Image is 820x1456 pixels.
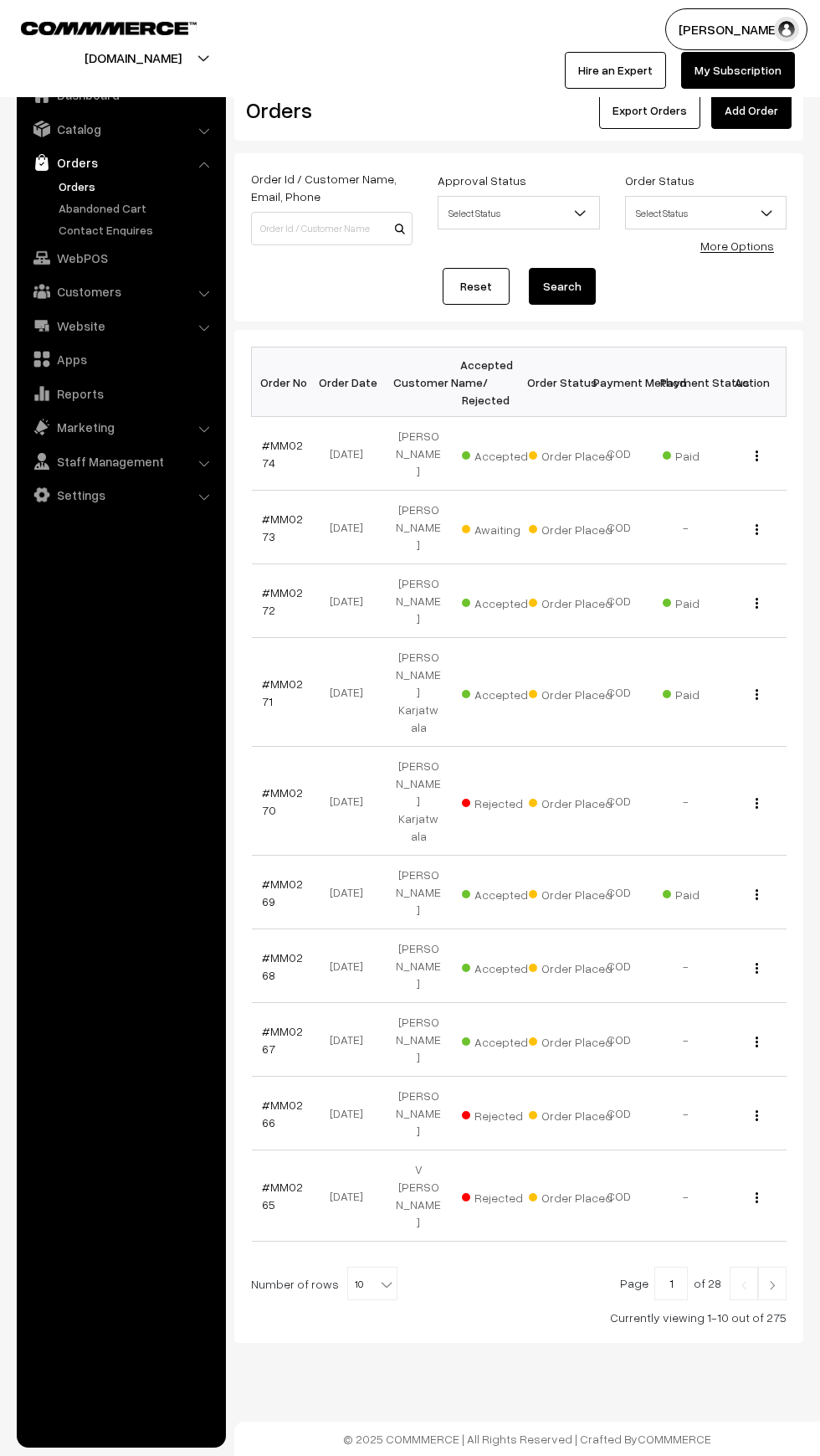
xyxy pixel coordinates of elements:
[663,443,746,465] span: Paid
[262,438,303,470] a: #MM0274
[21,412,220,442] a: Marketing
[234,1422,820,1456] footer: © 2025 COMMMERCE | All Rights Reserved | Crafted By
[653,747,720,856] td: -
[586,747,653,856] td: COD
[21,480,220,510] a: Settings
[21,378,220,409] a: Reports
[462,517,546,538] span: Awaiting
[529,790,612,812] span: Order Placed
[586,1150,653,1242] td: COD
[54,221,220,239] a: Contact Enquires
[21,243,220,273] a: WebPOS
[565,52,666,89] a: Hire an Expert
[21,446,220,476] a: Staff Management
[318,747,385,856] td: [DATE]
[462,955,546,977] span: Accepted
[262,950,303,982] a: #MM0268
[681,52,795,89] a: My Subscription
[462,590,546,612] span: Accepted
[262,512,303,543] a: #MM0273
[653,929,720,1003] td: -
[756,689,758,700] img: Menu
[318,564,385,638] td: [DATE]
[318,1003,385,1077] td: [DATE]
[385,1150,452,1242] td: V [PERSON_NAME]
[625,172,694,189] label: Order Status
[21,344,220,374] a: Apps
[529,443,612,465] span: Order Placed
[318,347,385,417] th: Order Date
[251,170,413,205] label: Order Id / Customer Name, Email, Phone
[385,1077,452,1150] td: [PERSON_NAME]
[765,1280,780,1290] img: Right
[586,347,653,417] th: Payment Method
[443,268,510,305] a: Reset
[756,889,758,900] img: Menu
[251,212,413,245] input: Order Id / Customer Name / Customer Email / Customer Phone
[529,682,612,703] span: Order Placed
[586,491,653,564] td: COD
[529,955,612,977] span: Order Placed
[246,97,411,123] h2: Orders
[318,856,385,929] td: [DATE]
[700,239,774,253] a: More Options
[438,196,599,229] span: Select Status
[26,37,240,79] button: [DOMAIN_NAME]
[385,856,452,929] td: [PERSON_NAME]
[663,882,746,903] span: Paid
[21,147,220,177] a: Orders
[318,1150,385,1242] td: [DATE]
[385,417,452,491] td: [PERSON_NAME]
[756,963,758,974] img: Menu
[529,590,612,612] span: Order Placed
[529,517,612,538] span: Order Placed
[663,590,746,612] span: Paid
[462,682,546,703] span: Accepted
[586,1077,653,1150] td: COD
[586,564,653,638] td: COD
[262,677,303,708] a: #MM0271
[385,564,452,638] td: [PERSON_NAME]
[586,856,653,929] td: COD
[756,798,758,809] img: Menu
[348,1268,397,1301] span: 10
[462,1029,546,1051] span: Accepted
[653,1077,720,1150] td: -
[54,177,220,195] a: Orders
[756,524,758,535] img: Menu
[21,114,220,144] a: Catalog
[262,1180,303,1212] a: #MM0265
[262,585,303,617] a: #MM0272
[756,1192,758,1203] img: Menu
[462,1103,546,1124] span: Rejected
[653,1003,720,1077] td: -
[262,1098,303,1129] a: #MM0266
[720,347,787,417] th: Action
[625,196,787,229] span: Select Status
[385,1003,452,1077] td: [PERSON_NAME]
[529,1185,612,1206] span: Order Placed
[318,1077,385,1150] td: [DATE]
[529,1029,612,1051] span: Order Placed
[519,347,586,417] th: Order Status
[711,92,792,129] a: Add Order
[586,1003,653,1077] td: COD
[318,417,385,491] td: [DATE]
[54,199,220,217] a: Abandoned Cart
[586,417,653,491] td: COD
[462,882,546,903] span: Accepted
[21,22,197,34] img: COMMMERCE
[318,638,385,747] td: [DATE]
[694,1276,721,1290] span: of 28
[21,311,220,341] a: Website
[586,929,653,1003] td: COD
[385,347,452,417] th: Customer Name
[462,1185,546,1206] span: Rejected
[318,929,385,1003] td: [DATE]
[452,347,519,417] th: Accepted / Rejected
[756,598,758,609] img: Menu
[620,1276,648,1290] span: Page
[385,747,452,856] td: [PERSON_NAME] Karjatwala
[251,1275,339,1293] span: Number of rows
[653,347,720,417] th: Payment Status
